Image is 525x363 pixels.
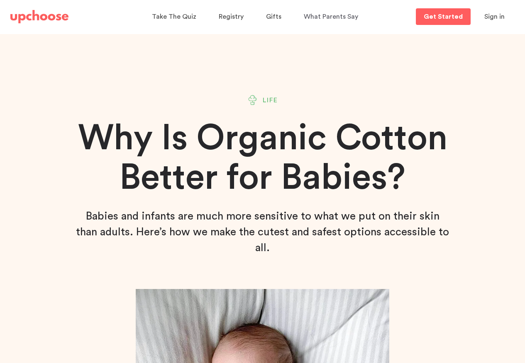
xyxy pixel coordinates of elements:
span: Registry [219,13,244,20]
p: Babies and infants are much more sensitive to what we put on their skin than adults. Here’s how w... [76,208,449,256]
a: Get Started [416,8,471,25]
span: Sign in [484,13,505,20]
p: Get Started [424,13,463,20]
button: Sign in [474,8,515,25]
span: What Parents Say [304,13,358,20]
a: UpChoose [10,8,68,25]
a: Take The Quiz [152,9,199,25]
img: UpChoose [10,10,68,23]
a: What Parents Say [304,9,361,25]
span: Take The Quiz [152,13,196,20]
img: Plant [247,95,258,105]
a: Registry [219,9,246,25]
h1: Why Is Organic Cotton Better for Babies? [44,119,481,198]
span: Life [263,95,278,105]
a: Gifts [266,9,284,25]
span: Gifts [266,13,281,20]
